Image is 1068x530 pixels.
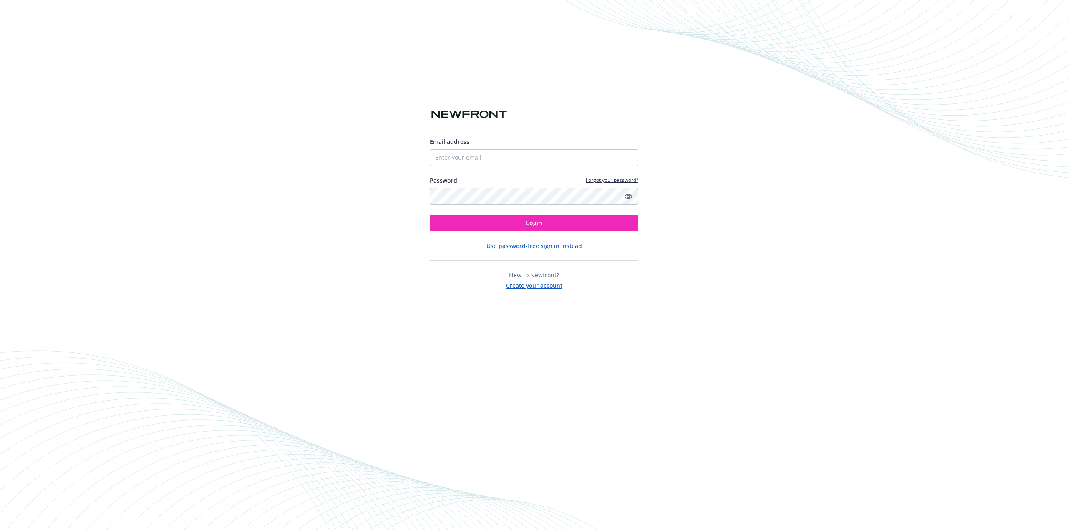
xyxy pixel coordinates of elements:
[430,215,638,231] button: Login
[430,149,638,166] input: Enter your email
[430,138,469,146] span: Email address
[430,188,638,205] input: Enter your password
[430,107,509,122] img: Newfront logo
[506,279,562,290] button: Create your account
[509,271,559,279] span: New to Newfront?
[430,176,457,185] label: Password
[486,241,582,250] button: Use password-free sign in instead
[623,191,633,201] a: Show password
[526,219,542,227] span: Login
[586,176,638,183] a: Forgot your password?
